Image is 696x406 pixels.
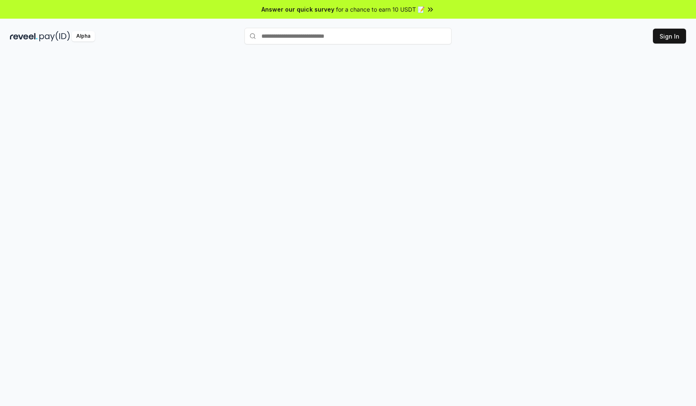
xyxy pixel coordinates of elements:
[336,5,425,14] span: for a chance to earn 10 USDT 📝
[39,31,70,41] img: pay_id
[10,31,38,41] img: reveel_dark
[72,31,95,41] div: Alpha
[653,29,686,44] button: Sign In
[261,5,334,14] span: Answer our quick survey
